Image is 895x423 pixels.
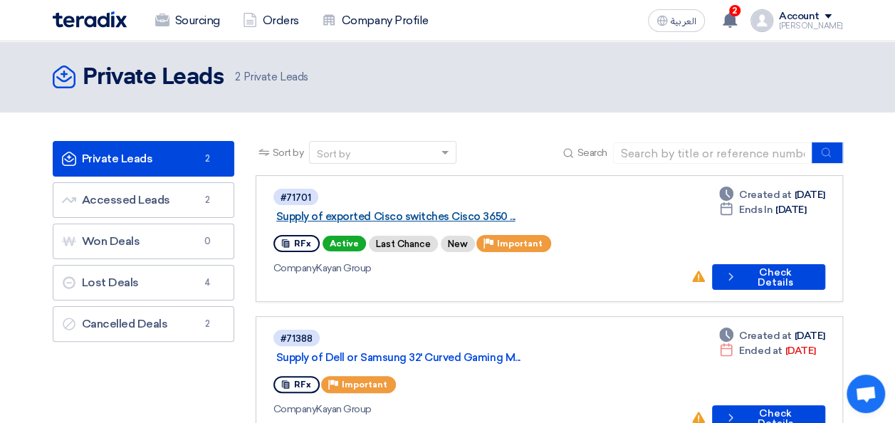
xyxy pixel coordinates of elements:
[613,142,812,164] input: Search by title or reference number
[199,152,216,166] span: 2
[779,11,820,23] div: Account
[294,239,311,249] span: RFx
[199,317,216,331] span: 2
[235,70,241,83] span: 2
[276,210,632,223] a: Supply of exported Cisco switches Cisco 3650 ...
[53,141,234,177] a: Private Leads2
[144,5,231,36] a: Sourcing
[739,202,773,217] span: Ends In
[739,328,791,343] span: Created at
[712,264,825,290] button: Check Details
[342,380,387,390] span: Important
[317,147,350,162] div: Sort by
[53,265,234,301] a: Lost Deals4
[199,193,216,207] span: 2
[83,63,224,92] h2: Private Leads
[739,187,791,202] span: Created at
[281,193,311,202] div: #71701
[273,145,304,160] span: Sort by
[273,261,679,276] div: Kayan Group
[648,9,705,32] button: العربية
[369,236,438,252] div: Last Chance
[53,224,234,259] a: Won Deals0
[235,69,308,85] span: Private Leads
[719,187,825,202] div: [DATE]
[273,402,680,417] div: Kayan Group
[231,5,310,36] a: Orders
[199,276,216,290] span: 4
[53,306,234,342] a: Cancelled Deals2
[719,328,825,343] div: [DATE]
[497,239,543,249] span: Important
[53,11,127,28] img: Teradix logo
[273,403,317,415] span: Company
[273,262,317,274] span: Company
[779,22,843,30] div: [PERSON_NAME]
[276,351,632,364] a: Supply of Dell or Samsung 32' Curved Gaming M...
[577,145,607,160] span: Search
[847,375,885,413] div: Open chat
[310,5,440,36] a: Company Profile
[441,236,475,252] div: New
[729,5,740,16] span: 2
[719,202,806,217] div: [DATE]
[199,234,216,249] span: 0
[750,9,773,32] img: profile_test.png
[739,343,782,358] span: Ended at
[294,380,311,390] span: RFx
[671,16,696,26] span: العربية
[281,334,313,343] div: #71388
[53,182,234,218] a: Accessed Leads2
[719,343,815,358] div: [DATE]
[323,236,366,251] span: Active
